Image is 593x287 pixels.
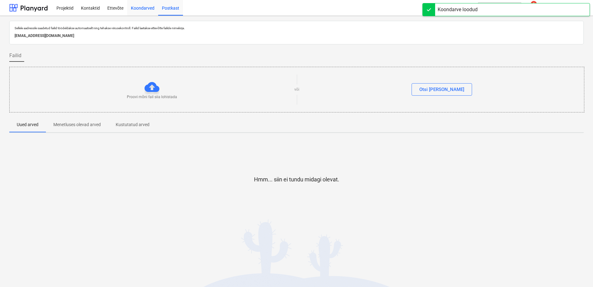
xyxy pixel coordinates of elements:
[15,26,578,30] p: Sellele aadressile saadetud failid töödeldakse automaatselt ning tehakse viirusekontroll. Failid ...
[254,176,339,183] p: Hmm... siin ei tundu midagi olevat.
[15,33,578,39] p: [EMAIL_ADDRESS][DOMAIN_NAME]
[294,87,299,92] p: või
[9,52,21,59] span: Failid
[438,6,478,13] div: Koondarve loodud
[562,257,593,287] iframe: Chat Widget
[17,121,38,128] p: Uued arved
[419,85,464,93] div: Otsi [PERSON_NAME]
[127,94,177,100] p: Proovi mõni fail siia lohistada
[9,67,584,112] div: Proovi mõni fail siia lohistadavõiOtsi [PERSON_NAME]
[116,121,149,128] p: Kustutatud arved
[53,121,101,128] p: Menetluses olevad arved
[412,83,472,96] button: Otsi [PERSON_NAME]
